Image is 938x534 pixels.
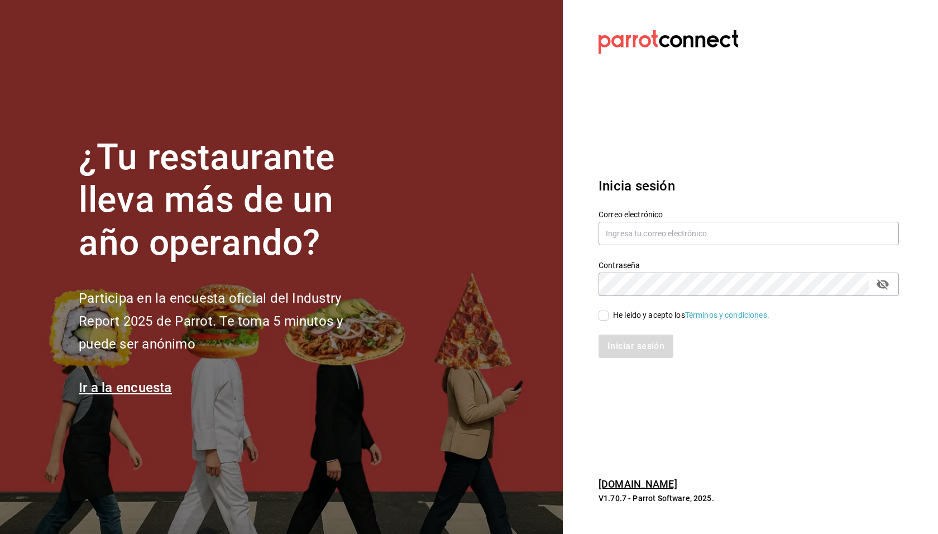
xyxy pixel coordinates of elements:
input: Ingresa tu correo electrónico [599,222,899,245]
h3: Inicia sesión [599,176,899,196]
p: V1.70.7 - Parrot Software, 2025. [599,493,899,504]
button: passwordField [873,275,892,294]
label: Correo electrónico [599,210,899,218]
a: Términos y condiciones. [685,311,769,320]
label: Contraseña [599,261,899,269]
a: [DOMAIN_NAME] [599,478,677,490]
h2: Participa en la encuesta oficial del Industry Report 2025 de Parrot. Te toma 5 minutos y puede se... [79,287,380,355]
a: Ir a la encuesta [79,380,172,395]
h1: ¿Tu restaurante lleva más de un año operando? [79,136,380,265]
div: He leído y acepto los [613,309,769,321]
